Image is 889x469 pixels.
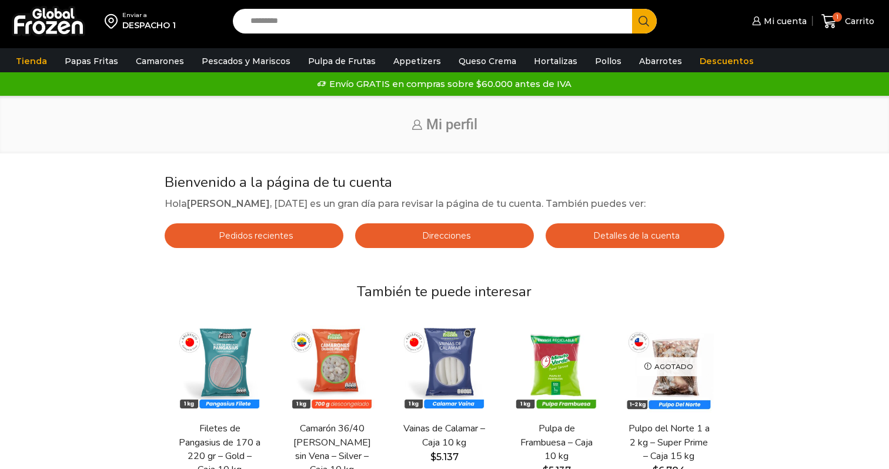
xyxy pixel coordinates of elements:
[636,357,701,377] p: Agotado
[403,422,486,449] a: Vainas de Calamar – Caja 10 kg
[59,50,124,72] a: Papas Fritas
[430,451,459,463] bdi: 5.137
[105,11,122,31] img: address-field-icon.svg
[761,15,807,27] span: Mi cuenta
[122,11,176,19] div: Enviar a
[632,9,657,33] button: Search button
[694,50,760,72] a: Descuentos
[187,198,270,209] strong: [PERSON_NAME]
[515,422,598,463] a: Pulpa de Frambuesa – Caja 10 kg
[216,230,293,241] span: Pedidos recientes
[453,50,522,72] a: Queso Crema
[426,116,477,133] span: Mi perfil
[842,15,874,27] span: Carrito
[122,19,176,31] div: DESPACHO 1
[302,50,382,72] a: Pulpa de Frutas
[627,422,710,463] a: Pulpo del Norte 1 a 2 kg – Super Prime – Caja 15 kg
[387,50,447,72] a: Appetizers
[590,230,680,241] span: Detalles de la cuenta
[749,9,807,33] a: Mi cuenta
[165,196,724,212] p: Hola , [DATE] es un gran día para revisar la página de tu cuenta. También puedes ver:
[355,223,534,248] a: Direcciones
[589,50,627,72] a: Pollos
[10,50,53,72] a: Tienda
[528,50,583,72] a: Hortalizas
[165,173,392,192] span: Bienvenido a la página de tu cuenta
[357,282,532,301] span: También te puede interesar
[833,12,842,22] span: 1
[818,8,877,35] a: 1 Carrito
[546,223,724,248] a: Detalles de la cuenta
[419,230,470,241] span: Direcciones
[196,50,296,72] a: Pescados y Mariscos
[130,50,190,72] a: Camarones
[165,223,343,248] a: Pedidos recientes
[633,50,688,72] a: Abarrotes
[430,451,436,463] span: $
